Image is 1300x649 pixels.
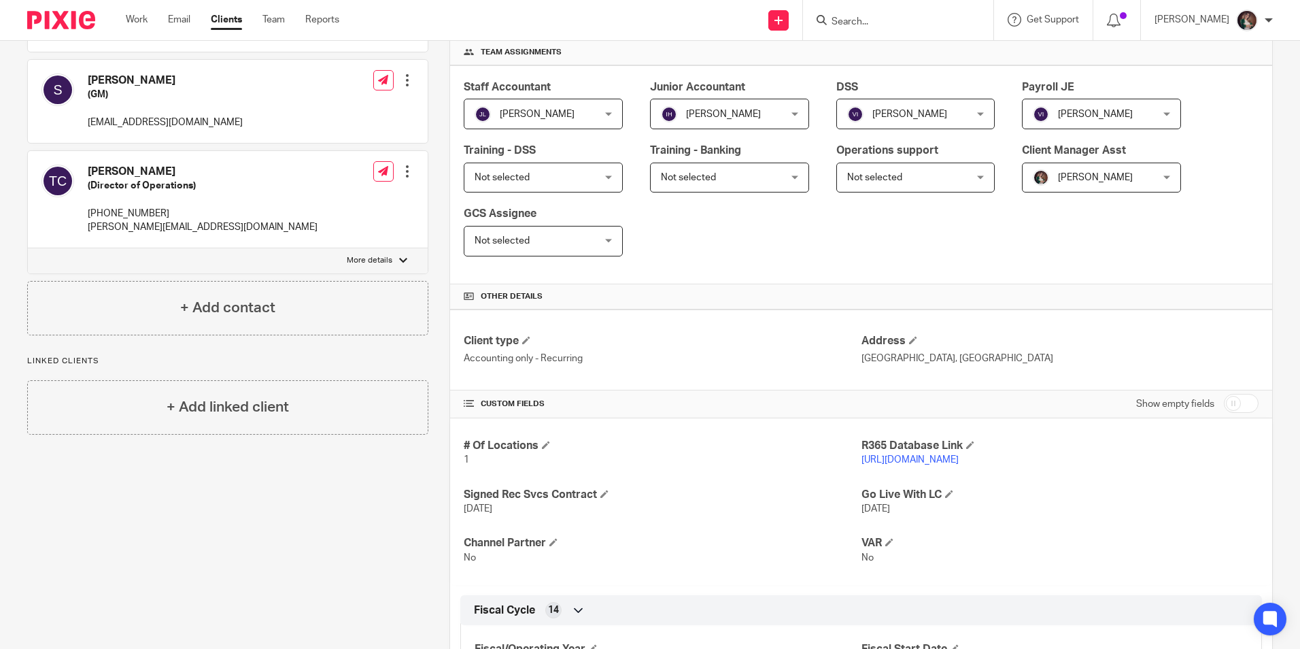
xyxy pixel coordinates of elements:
span: [PERSON_NAME] [686,110,761,119]
span: Not selected [661,173,716,182]
span: [PERSON_NAME] [1058,173,1133,182]
p: [EMAIL_ADDRESS][DOMAIN_NAME] [88,116,243,129]
span: [DATE] [861,504,890,514]
h4: R365 Database Link [861,439,1259,453]
span: [PERSON_NAME] [872,110,947,119]
p: [GEOGRAPHIC_DATA], [GEOGRAPHIC_DATA] [861,352,1259,365]
span: 1 [464,455,469,465]
span: No [861,553,874,563]
span: Operations support [836,145,938,156]
h5: (Director of Operations) [88,179,318,193]
span: Junior Accountant [650,82,745,93]
label: Show empty fields [1136,397,1214,411]
h4: [PERSON_NAME] [88,165,318,179]
h4: + Add linked client [167,397,289,418]
a: [URL][DOMAIN_NAME] [861,455,959,465]
span: Not selected [475,173,530,182]
span: GCS Assignee [464,208,536,219]
a: Email [168,13,190,27]
img: Profile%20picture%20JUS.JPG [1033,169,1049,186]
h5: (GM) [88,88,243,101]
span: Not selected [847,173,902,182]
input: Search [830,16,953,29]
span: Payroll JE [1022,82,1074,93]
span: Staff Accountant [464,82,551,93]
p: Accounting only - Recurring [464,352,861,365]
h4: Address [861,334,1259,348]
a: Work [126,13,148,27]
h4: + Add contact [180,297,275,318]
a: Reports [305,13,339,27]
img: Profile%20picture%20JUS.JPG [1236,10,1258,31]
span: Get Support [1027,15,1079,24]
span: Not selected [475,236,530,246]
img: svg%3E [1033,106,1049,122]
span: 14 [548,603,559,617]
h4: [PERSON_NAME] [88,73,243,88]
p: [PHONE_NUMBER] [88,207,318,220]
span: DSS [836,82,858,93]
h4: Go Live With LC [861,488,1259,502]
span: Team assignments [481,47,562,58]
span: [DATE] [464,504,492,514]
a: Clients [211,13,242,27]
h4: # Of Locations [464,439,861,453]
img: svg%3E [475,106,491,122]
span: Other details [481,291,543,302]
span: Training - Banking [650,145,741,156]
span: Client Manager Asst [1022,145,1126,156]
span: Fiscal Cycle [474,603,535,618]
h4: Channel Partner [464,536,861,550]
span: [PERSON_NAME] [500,110,575,119]
p: [PERSON_NAME][EMAIL_ADDRESS][DOMAIN_NAME] [88,220,318,234]
p: [PERSON_NAME] [1154,13,1229,27]
span: Training - DSS [464,145,536,156]
a: Team [262,13,285,27]
img: Pixie [27,11,95,29]
h4: Signed Rec Svcs Contract [464,488,861,502]
p: Linked clients [27,356,428,367]
h4: VAR [861,536,1259,550]
h4: Client type [464,334,861,348]
p: More details [347,255,392,266]
img: svg%3E [661,106,677,122]
img: svg%3E [41,165,74,197]
h4: CUSTOM FIELDS [464,399,861,410]
span: [PERSON_NAME] [1058,110,1133,119]
span: No [464,553,476,563]
img: svg%3E [847,106,863,122]
img: svg%3E [41,73,74,106]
